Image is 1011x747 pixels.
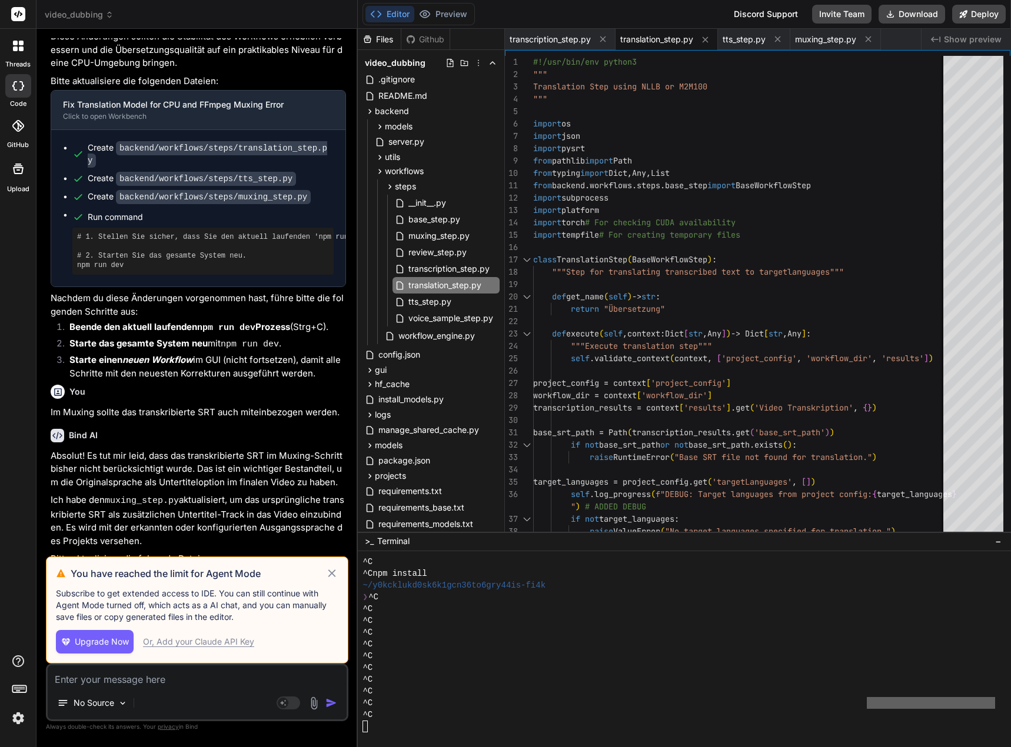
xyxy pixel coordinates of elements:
span: tts_step.py [407,295,453,309]
span: ) [825,427,830,438]
span: install_models.py [377,392,445,406]
span: workflow_engine.py [397,329,476,343]
div: 34 [505,463,518,476]
div: 13 [505,204,518,216]
li: (Strg+C). [60,321,346,337]
span: .get [731,402,750,413]
div: 1 [505,56,518,68]
strong: Beende den aktuell laufenden Prozess [69,321,290,332]
span: server.py [387,135,425,149]
label: threads [5,59,31,69]
p: Bitte aktualisiere die folgenden Dateien: [51,75,346,88]
p: Ich habe den aktualisiert, um das ursprüngliche transkribierte SRT als zusätzlichen Untertitel-Tr... [51,493,346,548]
span: .log_progress [590,489,651,499]
span: ( [750,427,754,438]
span: # ADDED DEBUG [585,501,646,512]
div: Discord Support [727,5,805,24]
p: Subscribe to get extended access to IDE. You can still continue with Agent Mode turned off, which... [56,588,338,623]
div: 37 [505,513,518,525]
span: Upgrade Now [75,636,129,648]
span: ^C [363,662,373,673]
p: Nachdem du diese Änderungen vorgenommen hast, führe bitte die folgenden Schritte aus: [51,292,346,318]
div: 38 [505,525,518,538]
span: Translation Step using NLLB or M2M100 [533,81,707,92]
div: 11 [505,179,518,192]
span: ) [872,452,877,462]
span: utils [385,151,400,163]
h3: You have reached the limit for Agent Mode [71,566,325,581]
span: , [646,168,651,178]
span: import [533,118,561,129]
span: ] [924,353,929,364]
span: str [689,328,703,339]
span: , [627,168,632,178]
span: import [533,217,561,228]
span: models [385,121,413,132]
span: transcription_results.get [632,427,750,438]
div: 3 [505,81,518,93]
span: ( [670,353,674,364]
span: translation_step.py [407,278,483,292]
button: Upgrade Now [56,630,134,653]
span: self [571,353,590,364]
div: 27 [505,377,518,389]
span: context [627,328,660,339]
span: base_srt_path [599,439,660,450]
span: """Step for translating transcribed text to target [552,266,787,277]
span: " [571,501,576,512]
span: os [561,118,571,129]
span: ^C [363,556,373,568]
div: Click to collapse the range. [519,291,534,303]
div: 9 [505,155,518,167]
button: Fix Translation Model for CPU and FFmpeg Muxing ErrorClick to open Workbench [51,91,327,129]
li: im GUI (nicht fortsetzen), damit alle Schritte mit den neuesten Korrekturen ausgeführt werden. [60,354,346,380]
div: Click to collapse the range. [519,328,534,340]
span: BaseWorkflowStep [736,180,811,191]
span: ) [872,402,877,413]
span: .gitignore [377,72,416,86]
span: class [533,254,557,265]
div: Create [88,172,296,185]
span: README.md [377,89,428,103]
span: muxing_step.py [795,34,856,45]
span: languages""" [787,266,844,277]
span: base_step.py [407,212,461,226]
span: ] [707,390,712,401]
span: ] [806,476,811,487]
span: voice_sample_step.py [407,311,494,325]
span: "Base SRT file not found for translation." [674,452,872,462]
span: 'base_srt_path' [754,427,825,438]
span: logs [375,409,391,421]
span: ValueError [613,526,660,536]
span: subprocess [561,192,608,203]
p: Bitte aktualisiere die folgende Datei: [51,552,346,566]
span: Any [707,328,721,339]
span: base_srt_path.exists [689,439,783,450]
span: ^C [368,591,378,603]
span: ( [707,476,712,487]
div: 8 [505,142,518,155]
div: Github [401,34,450,45]
span: not [674,439,689,450]
span: ) [787,439,792,450]
em: neuen Workflow [122,354,193,365]
span: ( [599,328,604,339]
span: transcription_step.py [407,262,491,276]
span: ( [627,254,632,265]
span: def [552,291,566,302]
span: TranslationStep [557,254,627,265]
button: Editor [365,6,414,22]
div: Click to collapse the range. [519,439,534,451]
div: 22 [505,315,518,328]
span: 'workflow_dir' [641,390,707,401]
li: mit . [60,337,346,354]
span: config.json [377,348,421,362]
span: """Execute translation step""" [571,341,712,351]
span: 'project_config' [721,353,797,364]
span: hf_cache [375,378,410,390]
span: raise [590,526,613,536]
span: transcription_step.py [510,34,591,45]
span: [ [646,378,651,388]
span: ) [830,427,834,438]
div: 24 [505,340,518,352]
